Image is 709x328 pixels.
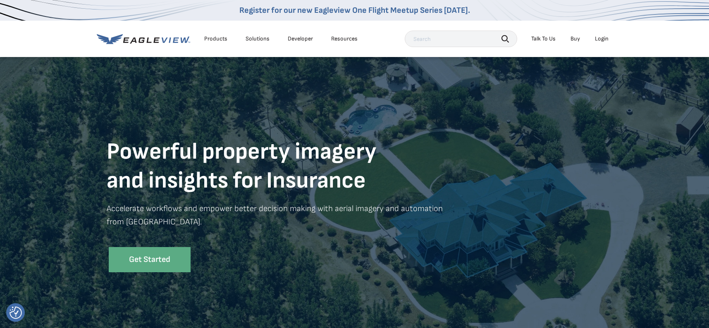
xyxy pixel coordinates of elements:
[571,35,580,43] a: Buy
[531,35,556,43] div: Talk To Us
[246,35,270,43] div: Solutions
[288,35,313,43] a: Developer
[10,307,22,319] img: Revisit consent button
[109,247,191,272] a: Get Started
[239,5,470,15] a: Register for our new Eagleview One Flight Meetup Series [DATE].
[204,35,227,43] div: Products
[331,35,358,43] div: Resources
[10,307,22,319] button: Consent Preferences
[107,204,443,227] strong: Accelerate workflows and empower better decision making with aerial imagery and automation from [...
[595,35,609,43] div: Login
[405,31,517,47] input: Search
[107,138,458,195] h1: Powerful property imagery and insights for Insurance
